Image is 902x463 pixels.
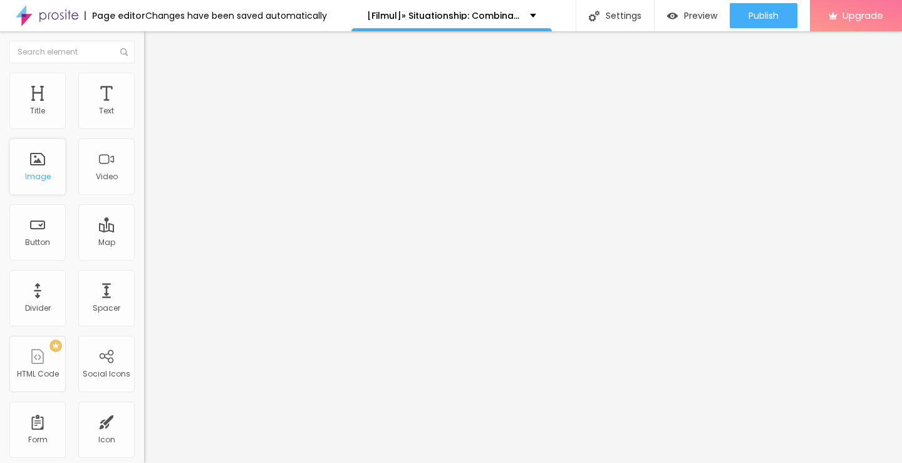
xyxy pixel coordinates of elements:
div: Social Icons [83,370,130,378]
div: Form [28,435,48,444]
button: Preview [655,3,730,28]
div: Changes have been saved automatically [145,11,327,20]
span: Preview [684,11,717,21]
div: HTML Code [17,370,59,378]
input: Search element [9,41,135,63]
div: Spacer [93,304,120,313]
img: Icone [589,11,599,21]
div: Divider [25,304,51,313]
img: view-1.svg [667,11,678,21]
p: [Filmul]» Situationship: Combinatii, nu relatii (2025) Film Online Subtitrat in [GEOGRAPHIC_DATA]... [367,11,521,20]
div: Video [96,172,118,181]
span: Publish [749,11,779,21]
div: Image [25,172,51,181]
div: Title [30,107,45,115]
img: Icone [120,48,128,56]
div: Button [25,238,50,247]
span: Upgrade [842,10,883,21]
div: Icon [98,435,115,444]
div: Page editor [85,11,145,20]
div: Map [98,238,115,247]
iframe: Editor [144,31,902,463]
button: Publish [730,3,797,28]
div: Text [99,107,114,115]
